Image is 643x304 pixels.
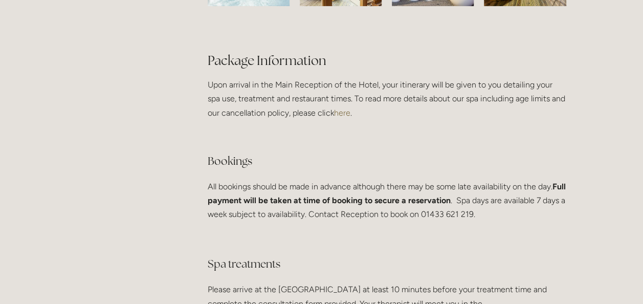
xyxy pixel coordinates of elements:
strong: Full payment will be taken at time of booking to secure a reservation [208,182,568,205]
a: here [334,108,350,118]
h3: Spa treatments [208,254,566,274]
h2: Package Information [208,34,566,70]
h3: Bookings [208,131,566,171]
p: All bookings should be made in advance although there may be some late availability on the day. .... [208,180,566,222]
p: Upon arrival in the Main Reception of the Hotel, your itinerary will be given to you detailing yo... [208,78,566,120]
